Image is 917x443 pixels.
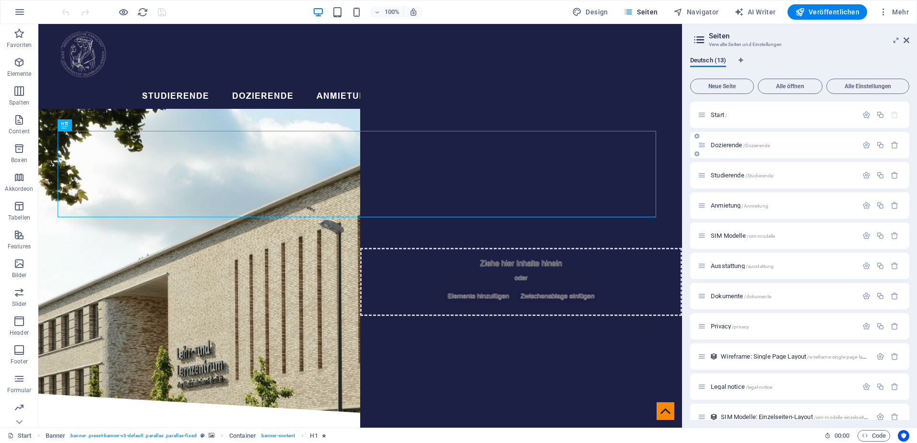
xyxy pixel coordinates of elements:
span: /legal-notice [746,385,773,390]
h2: Seiten [709,32,909,40]
div: Entfernen [891,171,899,179]
span: /dokumente [744,294,771,299]
button: AI Writer [730,4,780,20]
div: Ausstattung/ausstattung [708,263,858,269]
p: Marketing [6,415,32,423]
div: Entfernen [891,383,899,391]
span: Design [572,7,608,17]
div: Duplizieren [876,141,884,149]
p: Bilder [12,271,27,279]
span: Alle öffnen [762,83,818,89]
p: Footer [11,358,28,365]
span: AI Writer [734,7,776,17]
p: Favoriten [7,41,32,49]
p: Akkordeon [5,185,33,193]
div: Entfernen [891,232,899,240]
span: /Anmietung [741,203,768,209]
div: Sprachen-Tabs [690,57,909,75]
span: . banner .preset-banner-v3-default .parallax .parallax-fixed [69,430,196,442]
span: /Studierende [745,173,774,178]
span: /sim-modelle [747,233,776,239]
span: /ausstattung [746,264,774,269]
div: Einstellungen [862,141,870,149]
span: Klick, um Seite zu öffnen [711,172,773,179]
div: Einstellungen [862,171,870,179]
div: Duplizieren [876,292,884,300]
span: . banner-content [260,430,295,442]
button: reload [137,6,148,18]
div: Einstellungen [862,383,870,391]
span: Deutsch (13) [690,55,726,68]
h3: Verwalte Seiten und Einstellungen [709,40,890,49]
button: Seiten [620,4,662,20]
div: Dieses Layout wird als Template für alle Einträge dieser Collection genutzt (z.B. ein Blog Post).... [710,413,718,421]
div: Design (Strg+Alt+Y) [568,4,612,20]
div: Dozierende/Dozierende [708,142,858,148]
span: Veröffentlichen [795,7,859,17]
span: Alle Einstellungen [831,83,905,89]
span: Seiten [623,7,658,17]
button: Alle öffnen [758,79,823,94]
span: Code [862,430,886,442]
i: Dieses Element ist ein anpassbares Preset [200,433,205,438]
span: Navigator [673,7,719,17]
span: Dozierende [711,141,770,149]
p: Features [8,243,31,250]
div: Einstellungen [876,352,884,361]
div: Duplizieren [876,262,884,270]
p: Spalten [9,99,29,106]
div: Entfernen [891,201,899,210]
div: Entfernen [891,141,899,149]
div: Einstellungen [862,292,870,300]
span: Klick, um Seite zu öffnen [711,202,768,209]
span: Neue Seite [694,83,750,89]
div: Studierende/Studierende [708,172,858,178]
div: Duplizieren [876,171,884,179]
span: Klick, um Seite zu öffnen [721,353,872,360]
div: Dieses Layout wird als Template für alle Einträge dieser Collection genutzt (z.B. ein Blog Post).... [710,352,718,361]
div: Die Startseite kann nicht gelöscht werden [891,111,899,119]
div: Dokumente/dokumente [708,293,858,299]
button: Mehr [875,4,913,20]
span: Klick, um Seite zu öffnen [711,323,749,330]
button: Veröffentlichen [788,4,867,20]
nav: breadcrumb [46,430,326,442]
h6: Session-Zeit [824,430,850,442]
div: Duplizieren [876,322,884,330]
div: Start/ [708,112,858,118]
button: Neue Seite [690,79,754,94]
p: Formular [7,386,32,394]
div: Entfernen [891,262,899,270]
div: Entfernen [891,292,899,300]
i: Element enthält eine Animation [322,433,326,438]
p: Header [10,329,29,337]
span: Klick, um Seite zu öffnen [711,292,771,300]
span: Klick zum Auswählen. Doppelklick zum Bearbeiten [229,430,256,442]
span: /wireframe-single-page-layout [807,354,872,360]
p: Elemente [7,70,32,78]
span: /privacy [732,324,749,329]
button: Navigator [670,4,723,20]
div: Wireframe: Single Page Layout/wireframe-single-page-layout [718,353,871,360]
span: Klick, um Seite zu öffnen [711,232,775,239]
i: Bei Größenänderung Zoomstufe automatisch an das gewählte Gerät anpassen. [409,8,418,16]
div: Duplizieren [876,111,884,119]
div: Entfernen [891,413,899,421]
p: Content [9,128,30,135]
div: SIM Modelle: Einzelseiten-Layout/sim-modelle-einzelseiten-layout [718,414,871,420]
span: Mehr [879,7,909,17]
div: Duplizieren [876,383,884,391]
div: Einstellungen [862,201,870,210]
div: SIM Modelle/sim-modelle [708,233,858,239]
span: 00 00 [835,430,849,442]
div: Einstellungen [862,232,870,240]
button: Alle Einstellungen [826,79,909,94]
i: Element verfügt über einen Hintergrund [209,433,214,438]
button: Usercentrics [898,430,909,442]
p: Tabellen [8,214,30,221]
div: Entfernen [891,352,899,361]
span: Klick, um Seite zu öffnen [711,111,727,118]
div: Duplizieren [876,232,884,240]
div: Duplizieren [876,201,884,210]
button: Design [568,4,612,20]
